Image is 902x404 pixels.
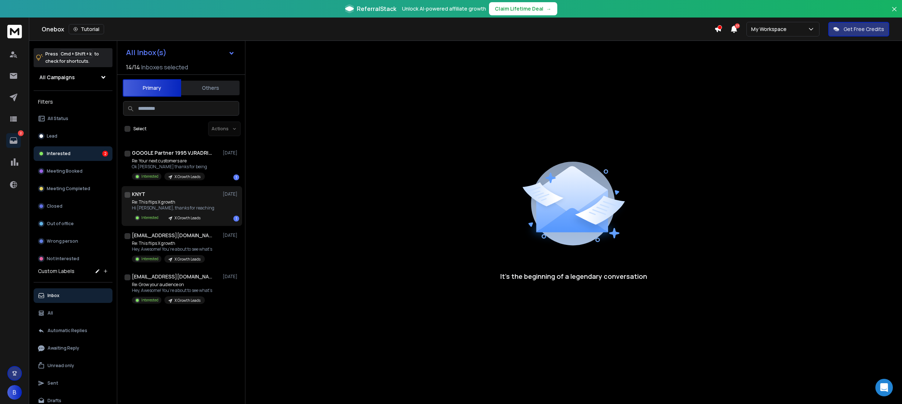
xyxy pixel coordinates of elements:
p: Re: This flips X growth [132,241,212,246]
p: Re: Your next customers are [132,158,207,164]
h1: All Inbox(s) [126,49,167,56]
h3: Inboxes selected [141,63,188,72]
p: X Growth Leads [175,257,200,262]
h3: Custom Labels [38,268,74,275]
p: [DATE] [223,274,239,280]
p: X Growth Leads [175,174,200,180]
button: Unread only [34,358,112,373]
p: All [47,310,53,316]
p: Ok [PERSON_NAME] thanks for being [132,164,207,170]
p: Inbox [47,293,60,299]
p: Interested [141,297,158,303]
h3: Filters [34,97,112,107]
button: Closed [34,199,112,213]
p: My Workspace [751,26,790,33]
p: [DATE] [223,150,239,156]
button: Get Free Credits [828,22,889,36]
p: X Growth Leads [175,215,200,221]
p: Unread only [47,363,74,369]
button: Sent [34,376,112,390]
span: Cmd + Shift + k [60,50,93,58]
button: All Status [34,111,112,126]
p: Interested [141,174,158,179]
p: Unlock AI-powered affiliate growth [402,5,486,12]
p: Hey, Awesome! You’re about to see what’s [132,246,212,252]
p: Get Free Credits [844,26,884,33]
h1: [EMAIL_ADDRESS][DOMAIN_NAME] [132,273,212,280]
p: Meeting Completed [47,186,90,192]
p: Hey, Awesome! You’re about to see what’s [132,288,212,293]
button: Automatic Replies [34,323,112,338]
button: All Campaigns [34,70,112,85]
p: Hi [PERSON_NAME], thanks for reaching [132,205,214,211]
h1: [EMAIL_ADDRESS][DOMAIN_NAME] [132,232,212,239]
button: Awaiting Reply [34,341,112,355]
p: Automatic Replies [47,328,87,334]
p: Interested [141,215,158,220]
span: 17 [735,23,740,28]
button: B [7,385,22,400]
button: Wrong person [34,234,112,249]
button: Primary [123,79,181,97]
p: Closed [47,203,62,209]
h1: All Campaigns [39,74,75,81]
p: [DATE] [223,232,239,238]
span: → [546,5,551,12]
p: Re: This flips X growth [132,199,214,205]
p: [DATE] [223,191,239,197]
button: Claim Lifetime Deal→ [489,2,557,15]
label: Select [133,126,146,132]
p: Interested [141,256,158,262]
p: Interested [47,151,70,157]
p: Meeting Booked [47,168,83,174]
button: Close banner [890,4,899,22]
button: Inbox [34,288,112,303]
div: 1 [233,216,239,222]
button: All Inbox(s) [120,45,241,60]
span: ReferralStack [357,4,396,13]
p: Not Interested [47,256,79,262]
button: Meeting Completed [34,181,112,196]
span: 14 / 14 [126,63,140,72]
button: Lead [34,129,112,143]
h1: GOOGLE Partner 1995 VJRADRICK FCC Lic Streamer [132,149,212,157]
p: It’s the beginning of a legendary conversation [500,271,647,281]
p: Press to check for shortcuts. [45,50,99,65]
h1: KNYT [132,191,145,198]
button: Others [181,80,240,96]
p: Re: Grow your audience on [132,282,212,288]
p: Out of office [47,221,74,227]
button: Interested2 [34,146,112,161]
div: 1 [233,174,239,180]
button: Not Interested [34,251,112,266]
p: Awaiting Reply [47,345,79,351]
button: All [34,306,112,320]
p: All Status [47,116,68,122]
p: Wrong person [47,238,78,244]
p: X Growth Leads [175,298,200,303]
button: Tutorial [69,24,104,34]
button: Meeting Booked [34,164,112,178]
div: Open Intercom Messenger [875,379,893,396]
div: Onebox [42,24,714,34]
p: Drafts [47,398,61,404]
div: 2 [102,151,108,157]
p: Sent [47,380,58,386]
a: 2 [6,133,21,148]
p: Lead [47,133,57,139]
button: Out of office [34,216,112,231]
p: 2 [18,130,24,136]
